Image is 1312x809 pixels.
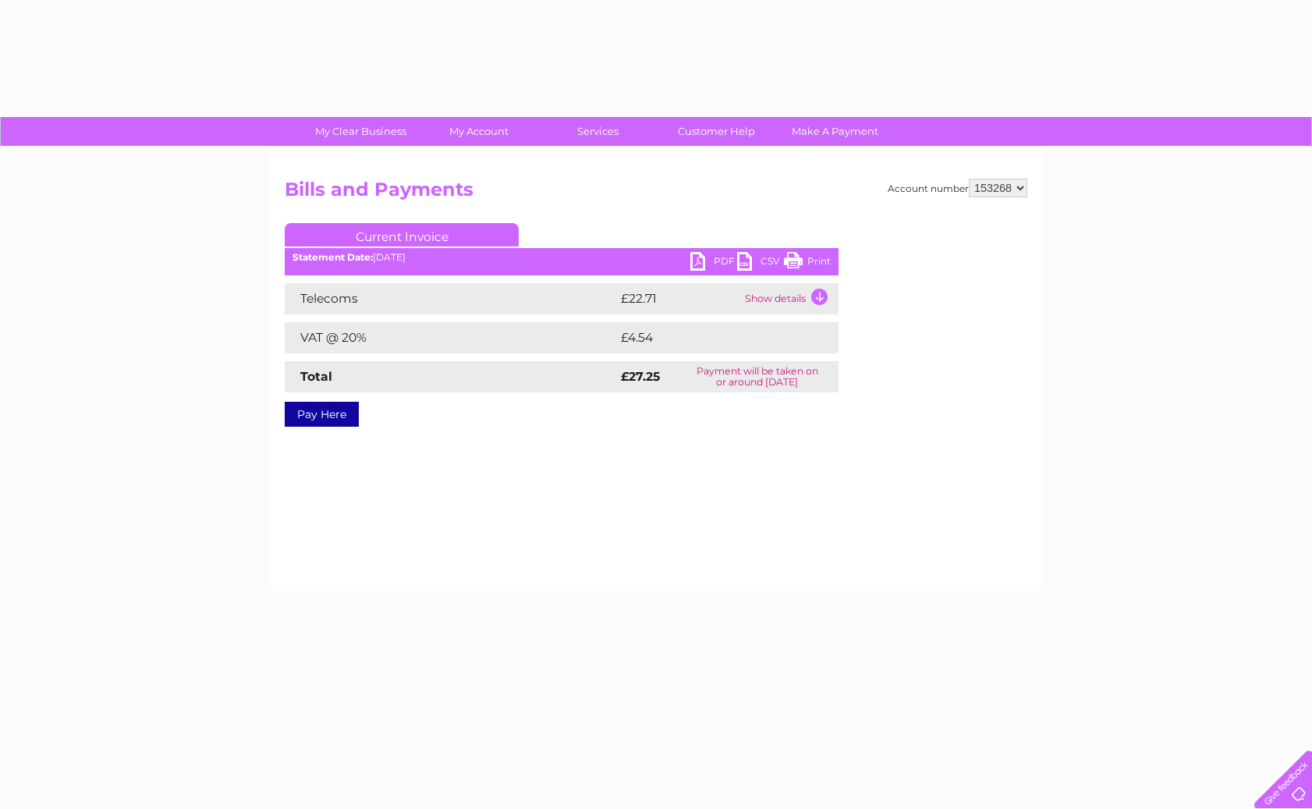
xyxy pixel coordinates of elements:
[285,402,359,427] a: Pay Here
[676,361,839,392] td: Payment will be taken on or around [DATE]
[652,117,781,146] a: Customer Help
[296,117,425,146] a: My Clear Business
[888,179,1027,197] div: Account number
[690,252,737,275] a: PDF
[285,252,839,263] div: [DATE]
[285,283,617,314] td: Telecoms
[784,252,831,275] a: Print
[293,251,373,263] b: Statement Date:
[617,322,802,353] td: £4.54
[285,223,519,247] a: Current Invoice
[415,117,544,146] a: My Account
[285,322,617,353] td: VAT @ 20%
[285,179,1027,208] h2: Bills and Payments
[300,369,332,384] strong: Total
[621,369,660,384] strong: £27.25
[771,117,899,146] a: Make A Payment
[741,283,839,314] td: Show details
[617,283,741,314] td: £22.71
[534,117,662,146] a: Services
[737,252,784,275] a: CSV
